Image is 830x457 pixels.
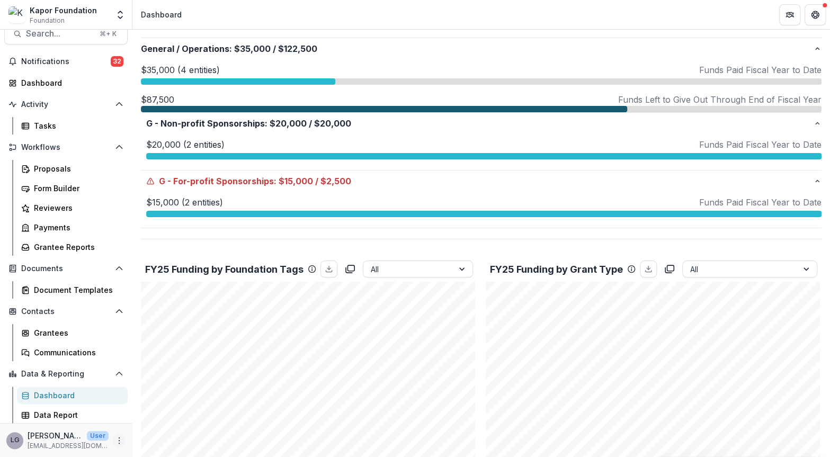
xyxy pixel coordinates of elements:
p: Funds Left to Give Out Through End of Fiscal Year [618,93,822,106]
div: Payments [34,222,119,233]
p: G - Non-profit Sponsorships : $20,000 [146,117,813,130]
p: $87,500 [141,93,174,106]
a: Dashboard [4,74,128,92]
span: $35,000 [234,42,271,55]
span: $15,000 [279,175,313,187]
button: copy to clipboard [661,261,678,277]
button: Open Activity [4,96,128,113]
span: $20,000 [270,117,307,130]
a: Tasks [17,117,128,135]
div: Tasks [34,120,119,131]
div: Dashboard [34,390,119,401]
button: download [640,261,657,277]
span: Activity [21,100,111,109]
button: Open Contacts [4,303,128,320]
button: G - Non-profit Sponsorships:$20,000/$20,000 [141,113,822,134]
span: / [315,175,318,187]
a: Dashboard [17,387,128,404]
div: G - Non-profit Sponsorships:$20,000/$20,000 [141,134,822,170]
p: G - For-profit Sponsorships : $2,500 [146,175,813,187]
p: [PERSON_NAME] [28,430,83,441]
span: / [309,117,312,130]
span: Notifications [21,57,111,66]
button: Open Workflows [4,139,128,156]
a: Communications [17,344,128,361]
div: ⌘ + K [97,28,119,40]
p: FY25 Funding by Foundation Tags [145,262,304,276]
button: Notifications32 [4,53,128,70]
button: Get Help [805,4,826,25]
nav: breadcrumb [137,7,186,22]
button: Open Documents [4,260,128,277]
p: $15,000 (2 entities) [146,196,223,209]
p: Funds Paid Fiscal Year to Date [699,138,822,151]
a: Grantee Reports [17,238,128,256]
p: $35,000 (4 entities) [141,64,220,76]
span: Foundation [30,16,65,25]
a: Document Templates [17,281,128,299]
div: Grantee Reports [34,241,119,253]
a: Proposals [17,160,128,177]
button: Search... [4,23,128,44]
div: Data Report [34,409,119,420]
a: Payments [17,219,128,236]
button: More [113,434,126,447]
a: Grantees [17,324,128,342]
div: Dashboard [21,77,119,88]
div: Grantees [34,327,119,338]
p: User [87,431,109,441]
div: Communications [34,347,119,358]
div: Proposals [34,163,119,174]
span: Data & Reporting [21,370,111,379]
p: FY25 Funding by Grant Type [490,262,623,276]
div: General / Operations:$35,000/$122,500 [141,59,822,239]
div: Reviewers [34,202,119,213]
span: Contacts [21,307,111,316]
a: Reviewers [17,199,128,217]
button: copy to clipboard [342,261,359,277]
img: Kapor Foundation [8,6,25,23]
button: General / Operations:$35,000/$122,500 [141,38,822,59]
a: Form Builder [17,180,128,197]
span: 32 [111,56,123,67]
button: Open entity switcher [113,4,128,25]
button: Partners [779,4,800,25]
p: $20,000 (2 entities) [146,138,225,151]
button: download [320,261,337,277]
div: Dashboard [141,9,182,20]
div: Kapor Foundation [30,5,97,16]
div: Lili Gangas [11,437,20,444]
span: Documents [21,264,111,273]
div: Document Templates [34,284,119,295]
span: Workflows [21,143,111,152]
span: Search... [26,29,93,39]
p: Funds Paid Fiscal Year to Date [699,64,822,76]
div: Form Builder [34,183,119,194]
span: / [273,42,276,55]
p: General / Operations : $122,500 [141,42,813,55]
p: [EMAIL_ADDRESS][DOMAIN_NAME] [28,441,109,451]
button: Open Data & Reporting [4,365,128,382]
p: Funds Paid Fiscal Year to Date [699,196,822,209]
div: G - For-profit Sponsorships:$15,000/$2,500 [141,192,822,228]
button: G - For-profit Sponsorships:$15,000/$2,500 [141,171,822,192]
a: Data Report [17,406,128,424]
